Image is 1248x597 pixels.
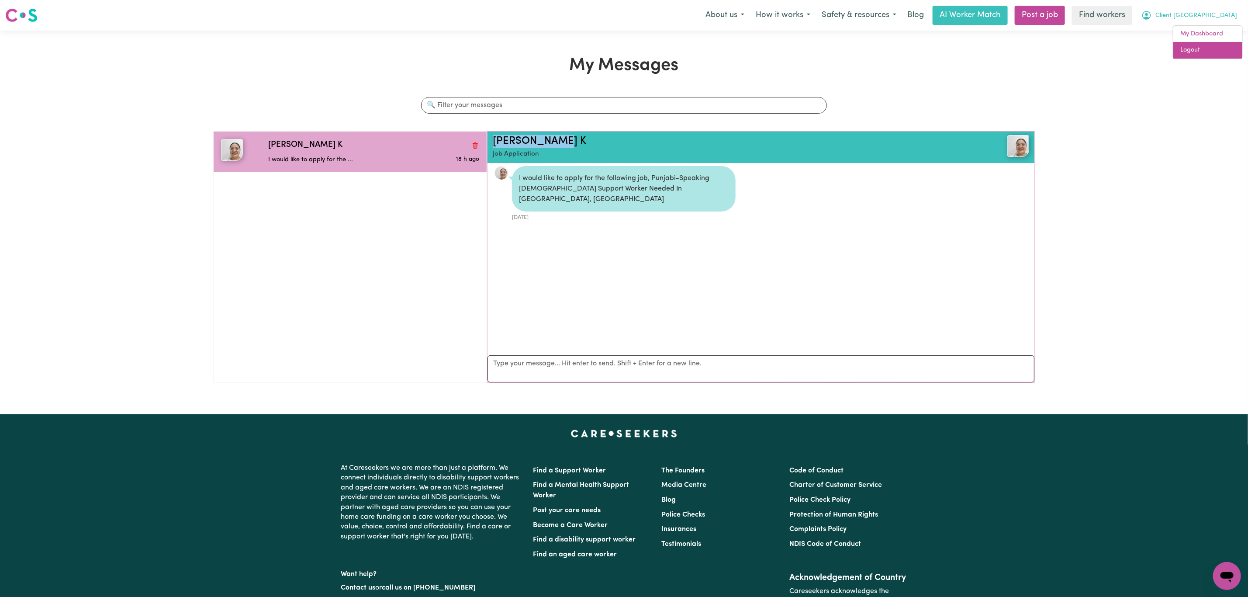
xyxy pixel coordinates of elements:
[1015,6,1065,25] a: Post a job
[933,6,1008,25] a: AI Worker Match
[471,139,479,151] button: Delete conversation
[1007,135,1029,157] img: View Ripandeep K's profile
[493,149,940,160] p: Job Application
[494,166,508,180] img: 6A43DD8376DCAD0C2279DF16BA6FEC4A_avatar_blob
[571,430,677,437] a: Careseekers home page
[341,460,523,545] p: At Careseekers we are more than just a platform. We connect individuals directly to disability su...
[1173,25,1243,59] div: My Account
[221,139,243,161] img: Ripandeep K
[5,7,38,23] img: Careseekers logo
[661,511,705,518] a: Police Checks
[1072,6,1132,25] a: Find workers
[512,212,736,222] div: [DATE]
[533,507,601,514] a: Post your care needs
[789,496,850,503] a: Police Check Policy
[750,6,816,24] button: How it works
[421,97,826,114] input: 🔍 Filter your messages
[661,526,696,533] a: Insurances
[5,5,38,25] a: Careseekers logo
[1136,6,1243,24] button: My Account
[789,526,847,533] a: Complaints Policy
[1213,562,1241,590] iframe: Button to launch messaging window, conversation in progress
[341,566,523,579] p: Want help?
[1173,26,1242,42] a: My Dashboard
[533,482,629,499] a: Find a Mental Health Support Worker
[902,6,929,25] a: Blog
[341,580,523,596] p: or
[940,135,1029,157] a: Ripandeep K
[789,541,861,548] a: NDIS Code of Conduct
[268,155,409,165] p: I would like to apply for the ...
[382,584,476,591] a: call us on [PHONE_NUMBER]
[533,551,617,558] a: Find an aged care worker
[661,496,676,503] a: Blog
[214,132,487,172] button: Ripandeep K[PERSON_NAME] KDelete conversationI would like to apply for the ...Message sent on Aug...
[533,522,608,529] a: Become a Care Worker
[456,156,479,162] span: Message sent on August 4, 2025
[268,139,342,152] span: [PERSON_NAME] K
[533,467,606,474] a: Find a Support Worker
[213,55,1035,76] h1: My Messages
[789,511,878,518] a: Protection of Human Rights
[789,467,844,474] a: Code of Conduct
[661,541,701,548] a: Testimonials
[1173,42,1242,59] a: Logout
[533,536,636,543] a: Find a disability support worker
[1155,11,1237,21] span: Client [GEOGRAPHIC_DATA]
[700,6,750,24] button: About us
[816,6,902,24] button: Safety & resources
[661,467,705,474] a: The Founders
[493,136,586,146] a: [PERSON_NAME] K
[341,584,376,591] a: Contact us
[494,166,508,180] a: View Ripandeep K's profile
[661,482,706,489] a: Media Centre
[789,482,882,489] a: Charter of Customer Service
[789,573,907,583] h2: Acknowledgement of Country
[512,166,736,212] div: I would like to apply for the following job, Punjabi-Speaking [DEMOGRAPHIC_DATA] Support Worker N...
